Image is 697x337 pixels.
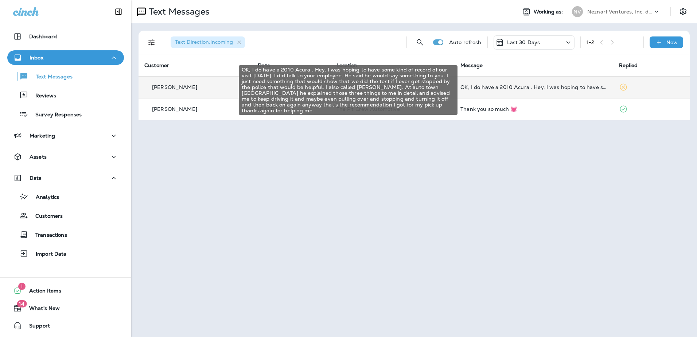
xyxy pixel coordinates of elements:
p: Analytics [28,194,59,201]
button: Survey Responses [7,106,124,122]
button: Data [7,171,124,185]
p: Text Messages [28,74,73,81]
span: Customer [144,62,169,69]
p: [PERSON_NAME] [152,106,197,112]
button: Settings [677,5,690,18]
button: 14What's New [7,301,124,315]
p: New [666,39,678,45]
p: Transactions [28,232,67,239]
span: Location [336,62,358,69]
span: What's New [22,305,60,314]
span: Support [22,323,50,332]
span: 14 [17,300,27,307]
div: Text Direction:Incoming [171,36,245,48]
button: 1Action Items [7,283,124,298]
p: Marketing [30,133,55,139]
p: Inbox [30,55,43,61]
button: Marketing [7,128,124,143]
button: Reviews [7,88,124,103]
span: Message [460,62,483,69]
p: Reviews [28,93,56,100]
p: Text Messages [146,6,210,17]
button: Transactions [7,227,124,242]
p: Auto refresh [449,39,482,45]
button: Collapse Sidebar [108,4,129,19]
button: Dashboard [7,29,124,44]
p: Dashboard [29,34,57,39]
p: [PERSON_NAME] [152,84,197,90]
span: Working as: [534,9,565,15]
button: Search Messages [413,35,427,50]
div: 1 - 2 [587,39,594,45]
span: Text Direction : Incoming [175,39,233,45]
button: Filters [144,35,159,50]
button: Import Data [7,246,124,261]
div: Thank you so much 💓 [460,106,607,112]
button: Customers [7,208,124,223]
span: Date [258,62,270,69]
p: Customers [28,213,63,220]
p: Import Data [28,251,67,258]
button: Assets [7,150,124,164]
p: Last 30 Days [507,39,540,45]
span: Action Items [22,288,61,297]
p: Survey Responses [28,112,82,119]
div: OK, I do have a 2010 Acura . Hey, I was hoping to have some kind of record of our visit [DATE]. I... [239,65,457,115]
button: Text Messages [7,69,124,84]
p: Neznarf Ventures, Inc. dba The Pit Crew Automotive [587,9,653,15]
button: Analytics [7,189,124,204]
p: Data [30,175,42,181]
span: 1 [18,283,26,290]
button: Support [7,318,124,333]
p: Assets [30,154,47,160]
div: OK, I do have a 2010 Acura . Hey, I was hoping to have some kind of record of our visit yesterday... [460,84,607,90]
div: NV [572,6,583,17]
button: Inbox [7,50,124,65]
span: Replied [619,62,638,69]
